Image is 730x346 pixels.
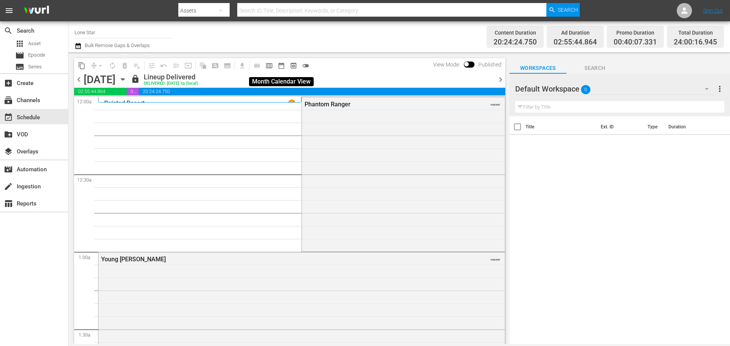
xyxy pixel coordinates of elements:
[305,101,464,108] div: Phantom Ranger
[496,75,505,84] span: chevron_right
[158,60,170,72] span: Revert to Primary Episode
[28,40,41,47] span: Asset
[596,116,643,137] th: Ext. ID
[84,73,116,86] div: [DATE]
[221,60,233,72] span: Create Series Block
[554,38,597,47] span: 02:55:44.864
[104,100,144,107] p: Painted Desert
[144,81,198,86] div: DELIVERED: [DATE] 1p (local)
[170,60,182,72] span: Fill episodes with ad slates
[4,182,13,191] span: Ingestion
[131,74,140,84] span: lock
[84,43,150,48] span: Bulk Remove Gaps & Overlaps
[131,60,143,72] span: Clear Lineup
[4,79,13,88] span: Create
[558,3,578,17] span: Search
[28,63,42,71] span: Series
[4,26,13,35] span: Search
[4,113,13,122] span: Schedule
[509,63,567,73] span: Workspaces
[715,80,724,98] button: more_vert
[674,38,717,47] span: 24:00:16.945
[4,96,13,105] span: Channels
[664,116,709,137] th: Duration
[182,60,194,72] span: Update Metadata from Key Asset
[28,51,45,59] span: Episode
[290,62,297,70] span: preview_outlined
[88,60,106,72] span: Remove Gaps & Overlaps
[15,39,24,48] span: Asset
[429,62,464,68] span: View Mode:
[290,100,293,106] p: 1
[614,38,657,47] span: 00:40:07.331
[278,62,285,70] span: date_range_outlined
[546,3,580,17] button: Search
[300,60,312,72] span: 24 hours Lineup View is OFF
[143,58,158,73] span: Customize Events
[5,6,14,15] span: menu
[614,27,657,38] div: Promo Duration
[474,62,505,68] span: Published
[464,62,469,67] span: Toggle to switch from Published to Draft view.
[233,58,248,73] span: Download as CSV
[703,8,723,14] a: Sign Out
[494,27,537,38] div: Content Duration
[567,63,624,73] span: Search
[643,116,664,137] th: Type
[127,88,139,95] span: 00:40:07.331
[581,82,590,98] span: 0
[265,62,273,70] span: calendar_view_week_outlined
[4,199,13,208] span: Reports
[715,84,724,93] span: more_vert
[194,58,209,73] span: Refresh All Search Blocks
[490,100,500,106] span: VARIANT
[74,88,127,95] span: 02:55:44.864
[490,255,500,261] span: VARIANT
[515,78,716,100] div: Default Workspace
[4,130,13,139] span: VOD
[4,147,13,156] span: Overlays
[525,116,597,137] th: Title
[287,60,300,72] span: View Backup
[263,60,275,72] span: Week Calendar View
[302,62,309,70] span: toggle_off
[4,165,13,174] span: Automation
[209,60,221,72] span: Create Search Block
[101,256,461,263] div: Young [PERSON_NAME]
[248,58,263,73] span: Day Calendar View
[74,75,84,84] span: chevron_left
[674,27,717,38] div: Total Duration
[78,62,86,70] span: content_copy
[139,88,505,95] span: 20:24:24.750
[494,38,537,47] span: 20:24:24.750
[15,51,24,60] span: Episode
[554,27,597,38] div: Ad Duration
[119,60,131,72] span: Select an event to delete
[15,62,24,71] span: Series
[18,2,55,20] img: ans4CAIJ8jUAAAAAAAAAAAAAAAAAAAAAAAAgQb4GAAAAAAAAAAAAAAAAAAAAAAAAJMjXAAAAAAAAAAAAAAAAAAAAAAAAgAT5G...
[144,73,198,81] div: Lineup Delivered
[76,60,88,72] span: Copy Lineup
[106,60,119,72] span: Loop Content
